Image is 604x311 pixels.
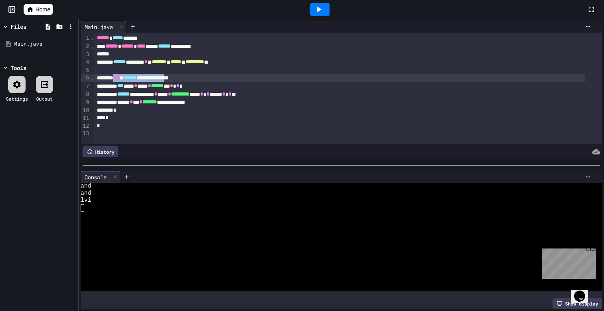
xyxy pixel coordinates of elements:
div: 1 [81,34,90,42]
div: 13 [81,130,90,138]
span: lvi [81,197,91,204]
div: 5 [81,66,90,74]
div: Console [81,173,110,181]
div: Main.java [81,21,127,33]
iframe: chat widget [571,280,596,303]
iframe: chat widget [539,245,596,279]
span: Fold line [90,43,94,49]
div: Console [81,171,120,183]
div: Settings [6,95,28,102]
div: 4 [81,58,90,66]
span: and [81,190,91,197]
span: Home [35,6,50,13]
a: Home [24,4,53,15]
div: 10 [81,107,90,114]
div: Show display [552,298,602,309]
div: Output [36,95,53,102]
div: Main.java [81,23,117,31]
span: Fold line [90,35,94,41]
div: History [83,146,118,157]
div: 2 [81,42,90,51]
div: 3 [81,51,90,59]
div: 7 [81,82,90,90]
div: 12 [81,122,90,130]
span: Fold line [90,75,94,81]
div: Tools [11,64,26,72]
div: 11 [81,114,90,122]
div: 8 [81,90,90,99]
div: Files [11,22,26,31]
div: Chat with us now!Close [3,3,54,50]
div: Main.java [14,40,75,48]
span: and [81,183,91,190]
div: 9 [81,99,90,107]
div: 6 [81,74,90,82]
